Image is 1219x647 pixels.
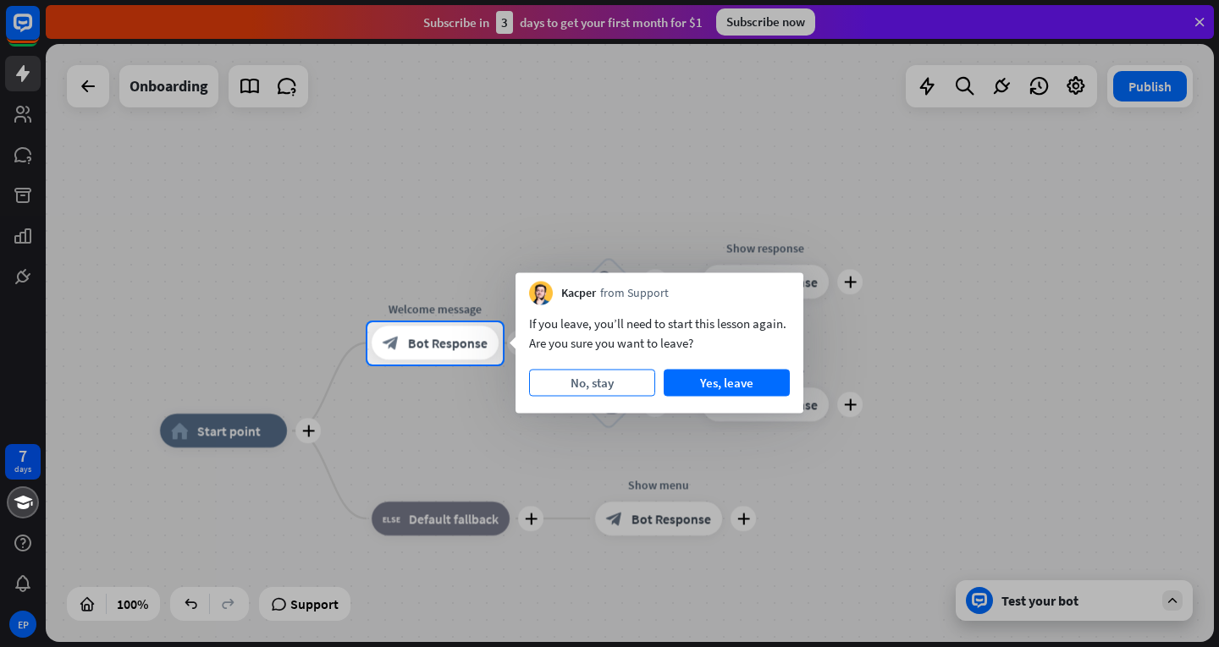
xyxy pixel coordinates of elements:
button: Yes, leave [664,370,790,397]
span: Bot Response [408,335,488,352]
span: from Support [600,285,669,302]
i: block_bot_response [383,335,400,352]
button: No, stay [529,370,655,397]
button: Open LiveChat chat widget [14,7,64,58]
div: If you leave, you’ll need to start this lesson again. Are you sure you want to leave? [529,314,790,353]
span: Kacper [561,285,596,302]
